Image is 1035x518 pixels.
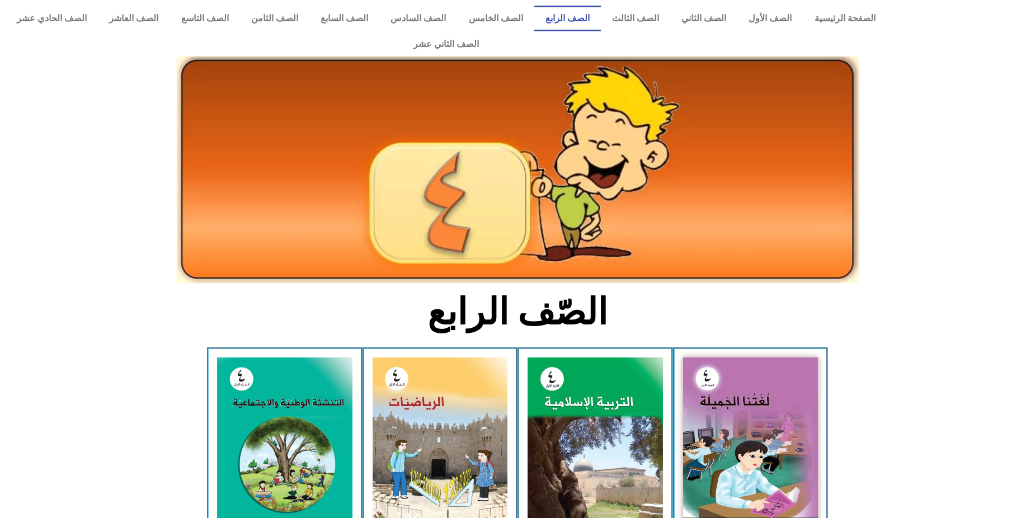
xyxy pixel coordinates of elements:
a: الصف العاشر [98,6,170,31]
a: الصف التاسع [170,6,240,31]
a: الصف السادس [379,6,457,31]
a: الصف السابع [309,6,379,31]
a: الصف الأول [737,6,803,31]
a: الصف الثاني عشر [6,31,887,57]
a: الصف الرابع [534,6,601,31]
a: الصفحة الرئيسية [803,6,887,31]
a: الصف الخامس [457,6,534,31]
h2: الصّف الرابع [333,290,703,334]
a: الصف الثامن [240,6,309,31]
a: الصف الثالث [601,6,670,31]
a: الصف الحادي عشر [6,6,98,31]
a: الصف الثاني [670,6,737,31]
